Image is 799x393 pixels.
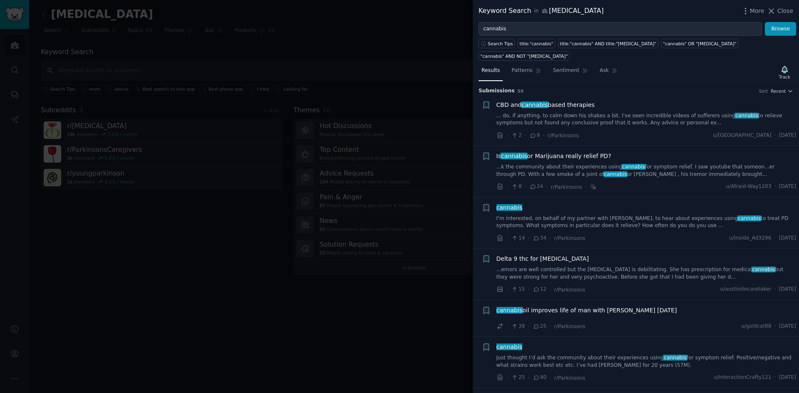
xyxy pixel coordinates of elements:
[663,41,736,47] div: "cannabis" OR "[MEDICAL_DATA]"
[774,235,776,242] span: ·
[529,132,540,139] span: 8
[496,354,797,369] a: Just thought I’d ask the community about their experiences usingcannabisfor symptom relief. Posit...
[554,324,586,329] span: r/Parkinsons
[511,374,525,381] span: 25
[765,22,796,36] button: Browse
[771,88,793,94] button: Recent
[528,373,530,382] span: ·
[496,203,523,212] a: cannabis
[511,132,521,139] span: 2
[496,101,595,109] a: CBD andcannabisbased therapies
[479,64,503,81] a: Results
[597,64,620,81] a: Ask
[774,132,776,139] span: ·
[560,41,656,47] div: title:"cannabis" AND title:"[MEDICAL_DATA]"
[479,6,604,16] div: Keyword Search [MEDICAL_DATA]
[726,183,772,190] span: u/Afraid-Way1203
[759,88,768,94] div: Sort
[496,307,523,314] span: cannabis
[779,183,796,190] span: [DATE]
[496,306,677,315] span: oil improves life of man with [PERSON_NAME] [DATE]
[500,153,528,159] span: cannabis
[496,101,595,109] span: CBD and based therapies
[741,7,764,15] button: More
[496,152,611,161] span: Is or Marijuana really relief PD?
[518,39,555,48] a: title:"cannabis"
[603,171,628,177] span: cannabis
[506,131,508,140] span: ·
[774,374,776,381] span: ·
[774,286,776,293] span: ·
[496,343,523,351] a: cannabis
[511,323,525,330] span: 38
[496,112,797,127] a: ... do, if anything, to calm down his shakes a bit. I've seen incredible videos of sufferers usin...
[663,355,687,361] span: cannabis
[496,152,611,161] a: Iscannabisor Marijuana really relief PD?
[774,183,776,190] span: ·
[779,286,796,293] span: [DATE]
[525,131,526,140] span: ·
[479,22,762,36] input: Try a keyword related to your business
[528,234,530,242] span: ·
[554,235,586,241] span: r/Parkinsons
[520,41,553,47] div: title:"cannabis"
[488,41,513,47] span: Search Tips
[714,374,772,381] span: u/InteractionCrafty121
[621,164,645,170] span: cannabis
[534,7,538,15] span: in
[548,133,579,138] span: r/Parkinsons
[511,235,525,242] span: 14
[496,204,523,211] span: cannabis
[479,51,570,61] a: "cannabis" AND NOT "[MEDICAL_DATA]"
[779,323,796,330] span: [DATE]
[496,266,797,281] a: ...emors are well controlled but the [MEDICAL_DATA] is debilitating. She has prescription for med...
[533,323,546,330] span: 25
[750,7,764,15] span: More
[776,64,793,81] button: Track
[558,39,658,48] a: title:"cannabis" AND title:"[MEDICAL_DATA]"
[737,215,762,221] span: cannabis
[729,235,772,242] span: u/Inside_Ad3296
[525,183,526,191] span: ·
[779,132,796,139] span: [DATE]
[506,285,508,294] span: ·
[600,67,609,74] span: Ask
[751,267,775,272] span: cannabis
[528,322,530,331] span: ·
[511,183,521,190] span: 8
[511,67,532,74] span: Patterns
[549,322,551,331] span: ·
[549,234,551,242] span: ·
[777,7,793,15] span: Close
[543,131,545,140] span: ·
[585,183,587,191] span: ·
[479,39,515,48] button: Search Tips
[546,183,548,191] span: ·
[496,306,677,315] a: cannabisoil improves life of man with [PERSON_NAME] [DATE]
[496,255,589,263] a: Delta 9 thc for [MEDICAL_DATA]
[661,39,738,48] a: "cannabis" OR "[MEDICAL_DATA]"
[771,88,786,94] span: Recent
[529,183,543,190] span: 24
[553,67,579,74] span: Sentiment
[774,323,776,330] span: ·
[533,286,546,293] span: 12
[549,373,551,382] span: ·
[533,374,546,381] span: 40
[720,286,771,293] span: u/austinitecaretaker
[713,132,772,139] span: u/[GEOGRAPHIC_DATA]
[506,234,508,242] span: ·
[779,235,796,242] span: [DATE]
[506,183,508,191] span: ·
[481,67,500,74] span: Results
[479,87,515,95] span: Submission s
[518,89,524,94] span: 59
[481,53,568,59] div: "cannabis" AND NOT "[MEDICAL_DATA]"
[511,286,525,293] span: 15
[528,285,530,294] span: ·
[779,74,790,80] div: Track
[549,285,551,294] span: ·
[496,163,797,178] a: ...k the community about their experiences usingcannabisfor symptom relief. I saw youtube that so...
[506,373,508,382] span: ·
